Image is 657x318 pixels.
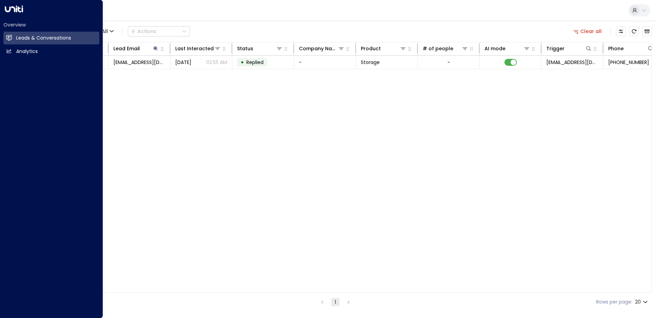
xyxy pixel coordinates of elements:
span: leads@space-station.co.uk [546,59,598,66]
div: Button group with a nested menu [128,26,190,36]
span: +447500326797 [608,59,649,66]
h2: Overview [3,21,99,28]
div: Last Interacted [175,44,221,53]
nav: pagination navigation [318,298,353,306]
button: page 1 [331,298,339,306]
div: Status [237,44,283,53]
div: Actions [131,28,156,34]
span: Replied [246,59,264,66]
div: Phone [608,44,654,53]
div: Trigger [546,44,592,53]
div: Company Name [299,44,338,53]
div: Lead Email [113,44,159,53]
button: Archived Leads [642,26,652,36]
button: Clear all [570,26,605,36]
div: Product [361,44,381,53]
div: # of people [423,44,453,53]
td: - [294,56,356,69]
h2: Analytics [16,48,38,55]
p: 02:55 AM [206,59,227,66]
div: - [447,59,450,66]
div: Company Name [299,44,345,53]
div: Status [237,44,253,53]
span: dchagg03@gmail.com [113,59,165,66]
div: AI mode [485,44,530,53]
div: Last Interacted [175,44,214,53]
div: • [241,56,244,68]
span: Storage [361,59,380,66]
button: Customize [616,26,626,36]
div: Phone [608,44,624,53]
label: Rows per page: [596,298,632,306]
span: Refresh [629,26,639,36]
div: Lead Email [113,44,140,53]
a: Analytics [3,45,99,58]
div: Product [361,44,407,53]
div: AI mode [485,44,505,53]
div: # of people [423,44,468,53]
div: 20 [635,297,649,307]
h2: Leads & Conversations [16,34,71,42]
button: Actions [128,26,190,36]
span: Yesterday [175,59,191,66]
span: All [102,29,108,34]
div: Trigger [546,44,565,53]
a: Leads & Conversations [3,32,99,44]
